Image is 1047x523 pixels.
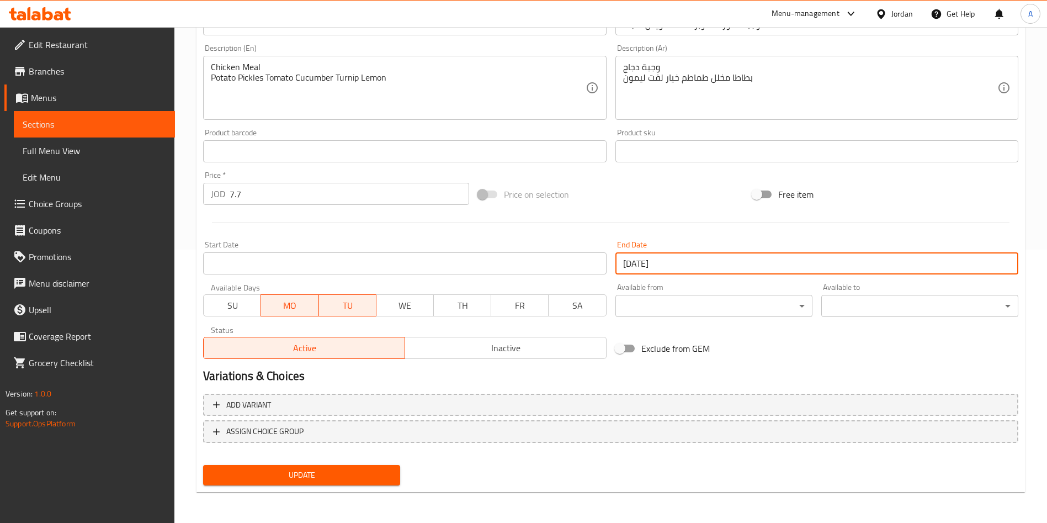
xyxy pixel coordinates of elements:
[778,188,814,201] span: Free item
[553,298,602,314] span: SA
[29,38,166,51] span: Edit Restaurant
[4,191,175,217] a: Choice Groups
[203,368,1018,384] h2: Variations & Choices
[29,250,166,263] span: Promotions
[504,188,569,201] span: Price on selection
[14,111,175,138] a: Sections
[6,405,56,420] span: Get support on:
[4,323,175,350] a: Coverage Report
[623,62,997,114] textarea: وجبة دجاج بطاطا مخلل طماطم خيار لفت ليمون
[376,294,434,316] button: WE
[4,58,175,84] a: Branches
[14,164,175,191] a: Edit Menu
[29,277,166,290] span: Menu disclaimer
[203,337,405,359] button: Active
[615,295,812,317] div: ​
[4,84,175,111] a: Menus
[29,330,166,343] span: Coverage Report
[23,144,166,157] span: Full Menu View
[4,270,175,297] a: Menu disclaimer
[4,244,175,270] a: Promotions
[6,387,33,401] span: Version:
[211,62,585,114] textarea: Chicken Meal Potato Pickles Tomato Cucumber Turnip Lemon
[323,298,372,314] span: TU
[4,350,175,376] a: Grocery Checklist
[548,294,606,316] button: SA
[208,340,401,356] span: Active
[212,468,391,482] span: Update
[203,420,1018,443] button: ASSIGN CHOICE GROUP
[891,8,913,20] div: Jordan
[29,197,166,210] span: Choice Groups
[211,187,225,200] p: JOD
[4,31,175,58] a: Edit Restaurant
[496,298,544,314] span: FR
[23,118,166,131] span: Sections
[14,138,175,164] a: Full Menu View
[29,356,166,369] span: Grocery Checklist
[226,425,304,439] span: ASSIGN CHOICE GROUP
[261,294,318,316] button: MO
[615,140,1018,162] input: Please enter product sku
[1028,8,1033,20] span: A
[23,171,166,184] span: Edit Menu
[410,340,602,356] span: Inactive
[4,297,175,323] a: Upsell
[208,298,257,314] span: SU
[641,342,710,355] span: Exclude from GEM
[203,394,1018,416] button: Add variant
[203,294,261,316] button: SU
[772,7,839,20] div: Menu-management
[31,91,166,104] span: Menus
[226,398,271,412] span: Add variant
[381,298,429,314] span: WE
[29,303,166,316] span: Upsell
[265,298,314,314] span: MO
[433,294,491,316] button: TH
[203,140,606,162] input: Please enter product barcode
[6,416,76,431] a: Support.OpsPlatform
[319,294,376,316] button: TU
[203,465,400,485] button: Update
[491,294,549,316] button: FR
[405,337,607,359] button: Inactive
[230,183,469,205] input: Please enter price
[29,224,166,237] span: Coupons
[4,217,175,244] a: Coupons
[438,298,487,314] span: TH
[34,387,51,401] span: 1.0.0
[821,295,1018,317] div: ​
[29,65,166,78] span: Branches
